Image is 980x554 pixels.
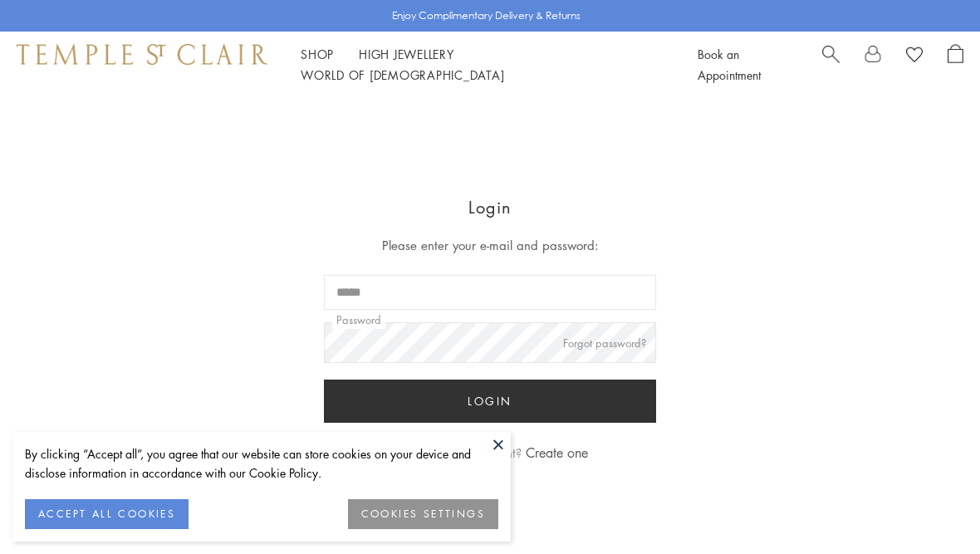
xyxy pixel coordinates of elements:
button: ACCEPT ALL COOKIES [25,499,189,529]
nav: Main navigation [301,44,660,86]
a: Create one [526,444,588,462]
h1: Login [324,194,656,221]
button: Login [324,380,656,423]
p: Please enter your e-mail and password: [324,235,656,256]
button: COOKIES SETTINGS [348,499,498,529]
p: Enjoy Complimentary Delivery & Returns [392,7,581,24]
a: View Wishlist [906,44,923,69]
a: High JewelleryHigh Jewellery [359,46,454,62]
div: By clicking “Accept all”, you agree that our website can store cookies on your device and disclos... [25,444,498,483]
input: Email [324,275,656,310]
img: Temple St. Clair [17,44,267,64]
a: Book an Appointment [698,46,761,83]
input: Password [324,322,656,363]
a: Open Shopping Bag [948,44,963,86]
a: World of [DEMOGRAPHIC_DATA]World of [DEMOGRAPHIC_DATA] [301,66,504,83]
a: ShopShop [301,46,334,62]
a: Search [822,44,840,86]
button: Forgot password? [563,334,646,351]
iframe: Gorgias live chat messenger [897,476,963,537]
